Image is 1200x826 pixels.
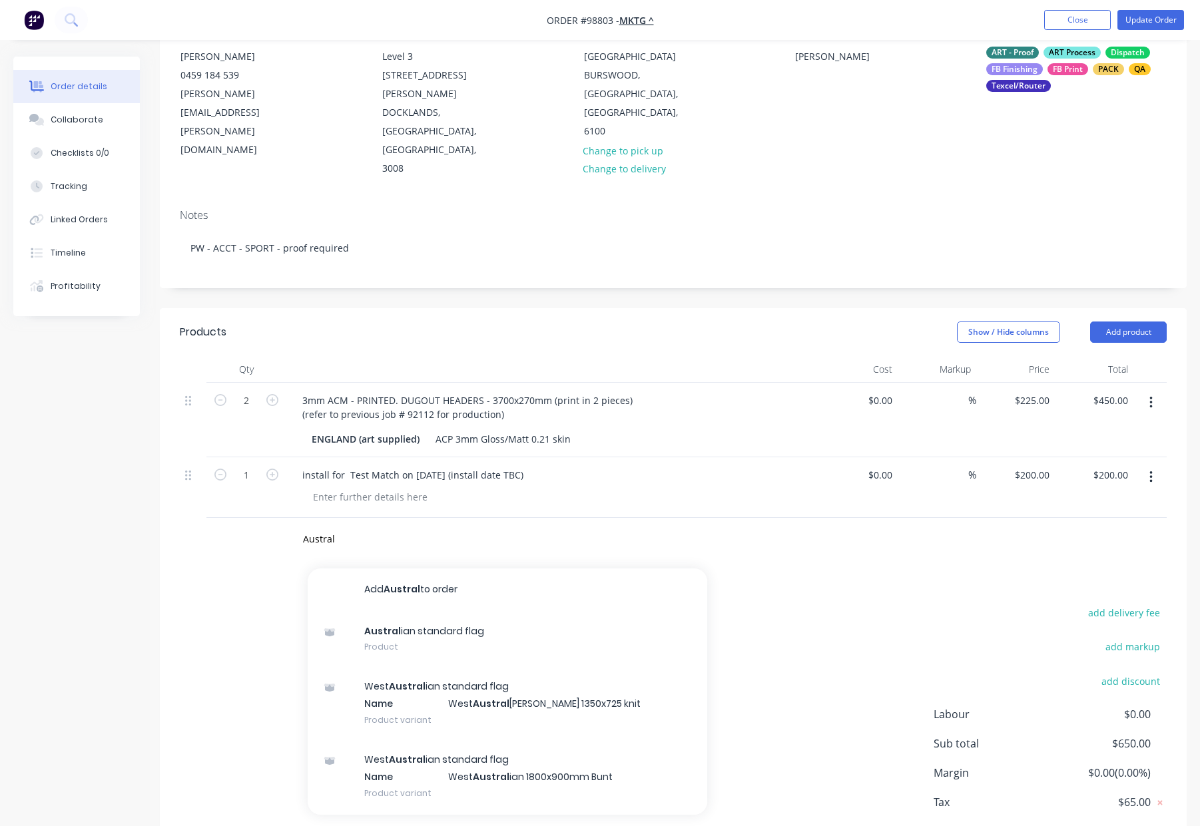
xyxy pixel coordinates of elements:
div: Qty [206,356,286,383]
div: Level 3 [STREET_ADDRESS][PERSON_NAME] [382,47,493,103]
span: Labour [934,706,1052,722]
span: Tax [934,794,1052,810]
a: MKTG ^ [619,14,654,27]
div: Bill to [382,29,562,41]
div: [PERSON_NAME][EMAIL_ADDRESS][PERSON_NAME][DOMAIN_NAME] [180,85,291,159]
div: Cost [819,356,898,383]
button: Change to delivery [575,160,673,178]
div: PO [784,29,965,41]
div: [PERSON_NAME]0459 184 539[PERSON_NAME][EMAIL_ADDRESS][PERSON_NAME][DOMAIN_NAME] [169,47,302,160]
div: PACK [1093,63,1124,75]
div: Contact [180,29,360,41]
div: 0459 184 539 [180,66,291,85]
button: Tracking [13,170,140,203]
div: BURSWOOD, [GEOGRAPHIC_DATA], [GEOGRAPHIC_DATA], 6100 [584,66,695,140]
div: DOCKLANDS, [GEOGRAPHIC_DATA], [GEOGRAPHIC_DATA], 3008 [382,103,493,178]
button: Show / Hide columns [957,321,1060,343]
div: PW - ACCT - SPORT - proof required [180,228,1167,268]
div: [GEOGRAPHIC_DATA]BURSWOOD, [GEOGRAPHIC_DATA], [GEOGRAPHIC_DATA], 6100 [573,47,706,141]
span: % [968,467,976,483]
div: Checklists 0/0 [51,147,109,159]
span: Order #98803 - [547,14,619,27]
span: $650.00 [1052,735,1151,751]
div: Labels [986,29,1167,41]
button: Timeline [13,236,140,270]
div: Linked Orders [51,214,108,226]
button: Linked Orders [13,203,140,236]
button: Close [1044,10,1111,30]
span: % [968,393,976,408]
div: [PERSON_NAME] [784,47,880,66]
button: add discount [1094,672,1167,690]
button: Profitability [13,270,140,303]
button: Update Order [1117,10,1184,30]
input: Start typing to add a product... [302,526,569,552]
div: 3mm ACM - PRINTED. DUGOUT HEADERS - 3700x270mm (print in 2 pieces) (refer to previous job # 92112... [292,391,643,424]
button: add markup [1098,638,1167,656]
div: Dispatch [1105,47,1150,59]
div: Timeline [51,247,86,259]
div: Collaborate [51,114,103,126]
div: Tracking [51,180,87,192]
span: Sub total [934,735,1052,751]
div: Profitability [51,280,101,292]
div: install for Test Match on [DATE] (install date TBC) [292,465,534,485]
button: add delivery fee [1081,604,1167,622]
div: QA [1129,63,1151,75]
div: ART - Proof [986,47,1039,59]
button: Add product [1090,321,1167,343]
div: Texcel/Router [986,80,1051,92]
div: ACP 3mm Gloss/Matt 0.21 skin [430,429,576,449]
img: Factory [24,10,44,30]
div: Price [976,356,1055,383]
div: ENGLAND (art supplied) [306,429,425,449]
button: Order details [13,70,140,103]
div: Products [180,324,226,340]
div: FB Print [1048,63,1088,75]
div: Total [1055,356,1133,383]
button: Change to pick up [575,141,670,159]
span: $0.00 [1052,706,1151,722]
button: Collaborate [13,103,140,136]
button: AddAustralto order [308,568,707,611]
div: Order details [51,81,107,93]
div: [GEOGRAPHIC_DATA] [584,47,695,66]
span: $0.00 ( 0.00 %) [1052,765,1151,781]
span: $65.00 [1052,794,1151,810]
div: ART Process [1044,47,1101,59]
div: [PERSON_NAME] [180,47,291,66]
div: Notes [180,209,1167,222]
div: Markup [898,356,976,383]
div: Install at [583,29,764,41]
div: FB Finishing [986,63,1043,75]
span: Margin [934,765,1052,781]
div: Level 3 [STREET_ADDRESS][PERSON_NAME]DOCKLANDS, [GEOGRAPHIC_DATA], [GEOGRAPHIC_DATA], 3008 [371,47,504,178]
button: Checklists 0/0 [13,136,140,170]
